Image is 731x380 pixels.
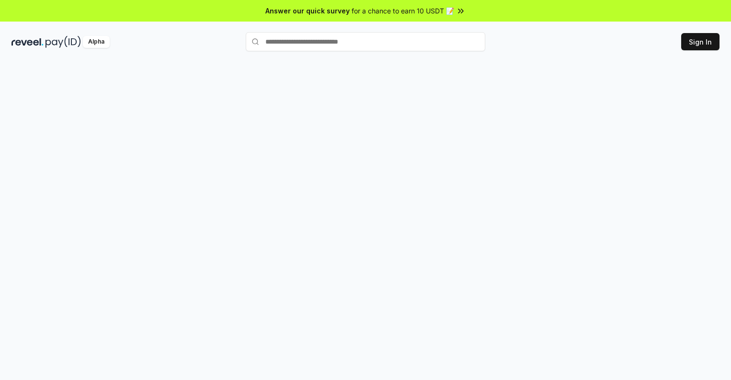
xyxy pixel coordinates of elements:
[352,6,454,16] span: for a chance to earn 10 USDT 📝
[681,33,720,50] button: Sign In
[83,36,110,48] div: Alpha
[46,36,81,48] img: pay_id
[11,36,44,48] img: reveel_dark
[265,6,350,16] span: Answer our quick survey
